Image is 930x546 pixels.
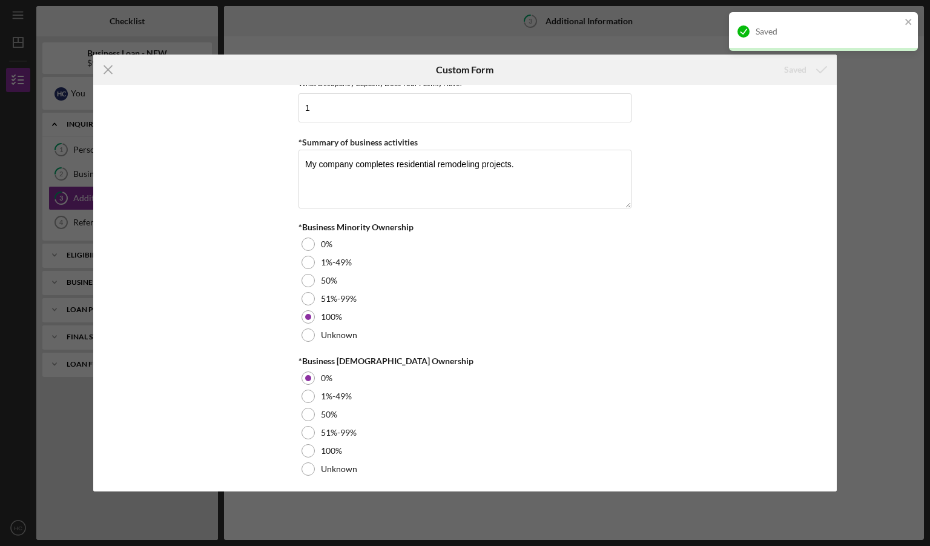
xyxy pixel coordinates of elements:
label: 50% [321,410,337,419]
label: Unknown [321,464,357,474]
label: Unknown [321,330,357,340]
label: 100% [321,312,342,322]
label: 1%-49% [321,391,352,401]
div: *Business Minority Ownership [298,222,632,232]
label: *Summary of business activities [298,137,418,147]
label: 100% [321,446,342,456]
label: 0% [321,373,332,383]
label: 0% [321,239,332,249]
label: 50% [321,276,337,285]
textarea: My company completes residential remodeling projects. [298,150,632,208]
button: close [905,17,913,28]
div: *Business [DEMOGRAPHIC_DATA] Ownership [298,356,632,366]
h6: Custom Form [436,64,493,75]
label: 51%-99% [321,428,357,438]
label: 51%-99% [321,294,357,304]
button: Saved [772,58,837,82]
label: 1%-49% [321,258,352,267]
div: Saved [756,27,901,36]
div: Saved [784,58,806,82]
